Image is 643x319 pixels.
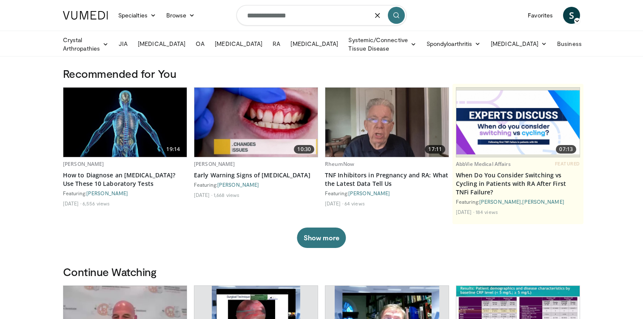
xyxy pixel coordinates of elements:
[348,190,390,196] a: [PERSON_NAME]
[456,198,580,205] div: Featuring: ,
[556,145,576,154] span: 07:13
[194,171,318,179] a: Early Warning Signs of [MEDICAL_DATA]
[344,200,365,207] li: 64 views
[325,171,449,188] a: TNF Inhibitors in Pregnancy and RA: What the Latest Data Tell Us
[194,88,318,157] img: 3eaf4867-d3a7-44d0-95fa-442df72f618f.620x360_q85_upscale.jpg
[343,36,421,53] a: Systemic/Connective Tissue Disease
[217,182,259,188] a: [PERSON_NAME]
[63,265,580,279] h3: Continue Watching
[114,35,133,52] a: JIA
[236,5,407,26] input: Search topics, interventions
[456,208,474,215] li: [DATE]
[421,35,486,52] a: Spondyloarthritis
[63,88,187,157] img: 94354a42-e356-4408-ae03-74466ea68b7a.620x360_q85_upscale.jpg
[475,208,498,215] li: 184 views
[456,88,580,157] a: 07:13
[86,190,128,196] a: [PERSON_NAME]
[63,190,187,197] div: Featuring:
[163,145,183,154] span: 19:14
[325,160,354,168] a: RheumNow
[425,145,445,154] span: 17:11
[194,181,318,188] div: Featuring:
[194,88,318,157] a: 10:30
[325,88,449,157] a: 17:11
[63,200,81,207] li: [DATE]
[267,35,285,52] a: RA
[522,199,564,205] a: [PERSON_NAME]
[133,35,191,52] a: [MEDICAL_DATA]
[213,191,239,198] li: 1,668 views
[486,35,552,52] a: [MEDICAL_DATA]
[285,35,343,52] a: [MEDICAL_DATA]
[63,67,580,80] h3: Recommended for You
[63,88,187,157] a: 19:14
[191,35,210,52] a: OA
[210,35,267,52] a: [MEDICAL_DATA]
[63,160,104,168] a: [PERSON_NAME]
[523,7,558,24] a: Favorites
[194,160,235,168] a: [PERSON_NAME]
[552,35,595,52] a: Business
[325,88,449,157] img: ebf87267-ff12-444a-927a-ee3cf0b64c0e.620x360_q85_upscale.jpg
[83,200,110,207] li: 6,556 views
[456,90,580,155] img: 5519c3fa-eacf-45bd-bb44-10a6acfac8a5.png.620x360_q85_upscale.png
[555,161,580,167] span: FEATURED
[325,200,343,207] li: [DATE]
[325,190,449,197] div: Featuring:
[161,7,200,24] a: Browse
[297,228,346,248] button: Show more
[63,171,187,188] a: How to Diagnose an [MEDICAL_DATA]? Use These 10 Laboratory Tests
[58,36,114,53] a: Crystal Arthropathies
[194,191,212,198] li: [DATE]
[294,145,314,154] span: 10:30
[113,7,161,24] a: Specialties
[63,11,108,20] img: VuMedi Logo
[479,199,521,205] a: [PERSON_NAME]
[456,160,511,168] a: AbbVie Medical Affairs
[563,7,580,24] a: S
[456,171,580,197] a: When Do You Consider Switching vs Cycling in Patients with RA After First TNFi Failure?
